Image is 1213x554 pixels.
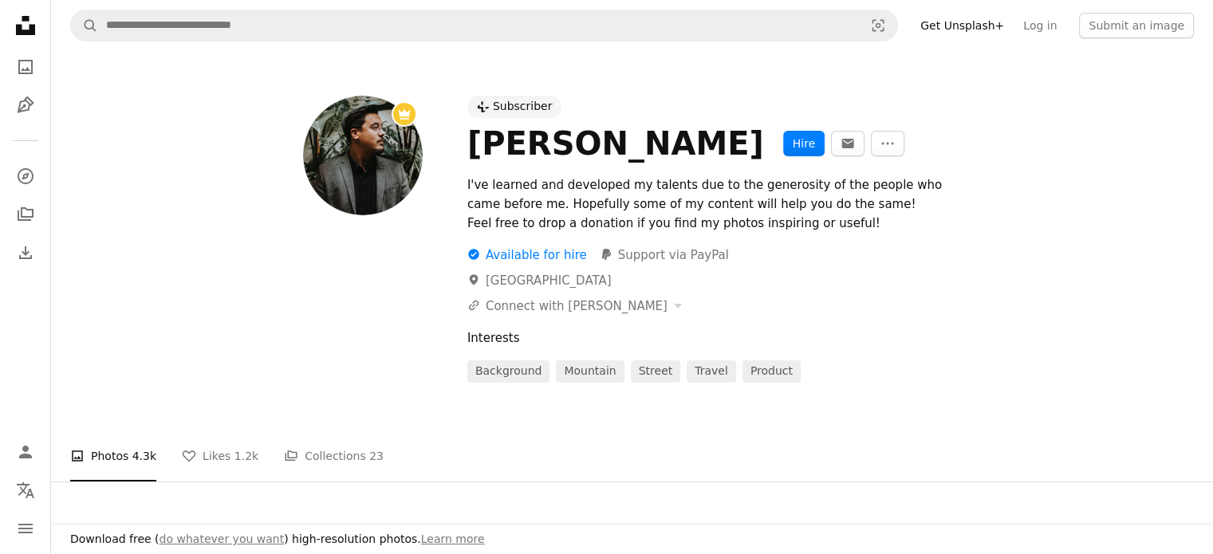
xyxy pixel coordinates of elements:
form: Find visuals sitewide [70,10,898,41]
a: Likes 1.2k [182,430,258,481]
button: Connect with [PERSON_NAME] [467,297,682,316]
h3: Download free ( ) high-resolution photos. [70,532,485,548]
a: Learn more [421,532,485,545]
div: [PERSON_NAME] [467,124,764,163]
a: travel [687,360,736,383]
a: Support via PayPal [600,246,729,265]
a: Collections 23 [284,430,384,481]
span: 23 [369,447,384,465]
div: Interests [467,328,1146,348]
button: Message Nathan [831,131,864,156]
a: Subscriber [467,96,562,118]
a: [GEOGRAPHIC_DATA] [467,273,612,288]
div: I've learned and developed my talents due to the generosity of the people who came before me. Hop... [467,175,942,233]
button: More Actions [871,131,904,156]
button: Language [10,474,41,506]
a: Explore [10,160,41,192]
span: 1.2k [234,447,258,465]
img: Avatar of user Nathan Dumlao [303,96,423,215]
a: Photos [10,51,41,83]
a: Get Unsplash+ [911,13,1014,38]
div: Available for hire [467,246,587,265]
a: Illustrations [10,89,41,121]
a: Product [742,360,801,383]
a: background [467,360,550,383]
a: Log in / Sign up [10,436,41,468]
a: Log in [1014,13,1066,38]
button: Search Unsplash [71,10,98,41]
button: Visual search [859,10,897,41]
a: mountain [556,360,624,383]
a: do whatever you want [160,532,285,545]
button: Submit an image [1079,13,1194,38]
a: Collections [10,198,41,230]
a: Home — Unsplash [10,10,41,45]
a: Download History [10,237,41,269]
button: Hire [783,131,825,156]
button: Menu [10,513,41,544]
div: Subscriber [493,99,553,115]
a: street [631,360,681,383]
